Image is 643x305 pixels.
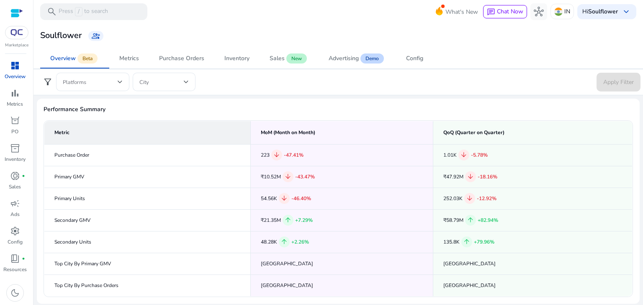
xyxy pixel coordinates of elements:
div: Purchase Orders [159,56,204,61]
p: Metrics [7,100,23,108]
td: Top City By Purchase Orders [44,274,251,296]
p: Marketplace [5,42,28,48]
p: Press to search [59,7,108,16]
span: chat [487,8,495,16]
p: IN [564,4,570,19]
span: -46.40% [291,195,311,202]
div: 1.01K [443,150,622,160]
p: Hi [582,9,618,15]
span: Chat Now [497,8,523,15]
span: arrow_upward [467,216,474,224]
div: Sales [270,56,285,61]
span: -18.16% [478,173,497,180]
div: 54.56K [261,193,423,204]
div: ₹10.52M [261,171,423,182]
p: Resources [3,266,27,273]
p: Overview [5,73,26,80]
span: -12.92% [477,195,496,202]
p: Inventory [5,155,26,163]
p: Sales [9,183,21,191]
td: Secondary Units [44,231,251,253]
span: arrow_downward [466,195,473,202]
span: arrow_downward [284,173,292,180]
span: What's New [445,5,478,19]
p: Ads [10,211,20,218]
div: [GEOGRAPHIC_DATA] [443,281,622,290]
span: orders [10,116,20,126]
b: Soulflower [588,8,618,15]
span: dark_mode [10,288,20,298]
span: settings [10,226,20,236]
span: Beta [77,53,98,64]
span: arrow_downward [467,173,474,180]
span: arrow_upward [463,238,471,246]
td: Purchase Order [44,144,251,166]
span: arrow_downward [280,195,288,202]
div: ₹21.35M [261,215,423,226]
img: QC-logo.svg [9,29,24,36]
span: +79.96% [474,239,494,245]
td: Primary GMV [44,166,251,188]
button: hub [530,3,547,20]
p: Config [8,238,23,246]
span: Performance Summary [44,105,633,114]
a: group_add [88,31,103,41]
span: bar_chart [10,88,20,98]
td: Primary Units [44,188,251,209]
span: group_add [92,32,100,40]
div: [GEOGRAPHIC_DATA] [261,281,423,290]
span: filter_alt [43,77,53,87]
td: Secondary GMV [44,209,251,231]
div: 252.03K [443,193,622,204]
span: Demo [360,53,384,64]
span: New [286,53,307,64]
th: MoM (Month on Month) [250,121,433,144]
span: +2.26% [291,239,309,245]
span: hub [534,7,544,17]
div: ₹58.79M [443,215,622,226]
span: +82.94% [478,217,498,224]
span: fiber_manual_record [22,257,25,260]
div: [GEOGRAPHIC_DATA] [261,259,423,268]
span: / [75,7,82,16]
h3: Soulflower [40,30,82,41]
span: book_4 [10,254,20,264]
span: arrow_upward [284,216,292,224]
span: fiber_manual_record [22,174,25,178]
span: keyboard_arrow_down [621,7,631,17]
span: -47.41% [284,152,303,158]
img: in.svg [554,8,563,16]
button: chatChat Now [483,5,527,18]
span: -43.47% [295,173,315,180]
div: [GEOGRAPHIC_DATA] [443,259,622,268]
div: ₹47.92M [443,171,622,182]
span: arrow_downward [460,151,468,159]
span: donut_small [10,171,20,181]
th: Metric [44,121,251,144]
span: search [47,7,57,17]
span: inventory_2 [10,143,20,153]
span: +7.29% [295,217,313,224]
div: Inventory [224,56,249,61]
div: 223 [261,150,423,160]
p: PO [11,128,18,135]
th: QoQ (Quarter on Quarter) [433,121,633,144]
div: Config [406,56,423,61]
div: Advertising [329,56,359,61]
span: arrow_downward [273,151,280,159]
div: Metrics [119,56,139,61]
span: -5.78% [471,152,488,158]
span: arrow_upward [280,238,288,246]
td: Top City By Primary GMV [44,253,251,274]
div: 135.8K [443,236,622,247]
div: Overview [50,56,76,61]
span: campaign [10,198,20,208]
div: 48.28K [261,236,423,247]
span: dashboard [10,61,20,71]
